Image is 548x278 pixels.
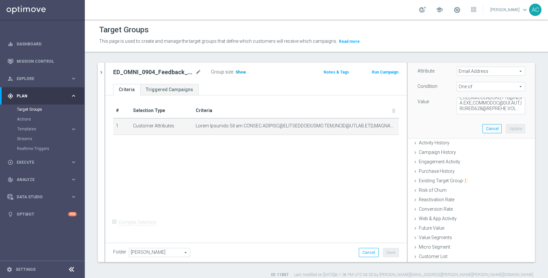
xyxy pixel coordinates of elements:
[17,53,77,70] a: Mission Control
[17,144,84,154] div: Realtime Triggers
[211,69,233,75] label: Group size
[419,235,452,240] span: Value Segments
[196,108,212,113] span: Criteria
[506,124,525,133] button: Update
[113,84,140,95] a: Criteria
[8,93,13,99] i: gps_fixed
[17,160,70,164] span: Execute
[17,136,68,141] a: Streams
[7,59,77,64] button: Mission Control
[8,177,70,183] div: Analyze
[7,76,77,81] button: person_search Explore keyboard_arrow_right
[70,176,77,183] i: keyboard_arrow_right
[70,194,77,200] i: keyboard_arrow_right
[17,134,84,144] div: Streams
[17,77,70,81] span: Explore
[419,254,448,259] span: Customer List
[419,197,454,202] span: Reactivation Rate
[482,124,502,133] button: Cancel
[8,211,13,217] i: lightbulb
[70,126,77,132] i: keyboard_arrow_right
[383,248,399,257] button: Save
[419,216,457,221] span: Web & App Activity
[8,76,13,82] i: person_search
[7,267,12,272] i: settings
[419,244,450,250] span: Micro Segment
[99,39,337,44] span: This page is used to create and manage the target groups that define which customers will receive...
[7,177,77,182] button: track_changes Analyze keyboard_arrow_right
[140,84,199,95] a: Triggered Campaigns
[17,127,64,131] span: Templates
[98,69,104,75] i: chevron_right
[419,188,447,193] span: Risk of Churn
[338,38,360,45] button: Read more
[7,41,77,47] button: equalizer Dashboard
[418,99,429,105] label: Value
[418,68,434,74] lable: Attribute
[490,5,529,15] a: [PERSON_NAME]keyboard_arrow_down
[236,70,246,74] span: Show
[17,146,68,151] a: Realtime Triggers
[8,35,77,53] div: Dashboard
[99,25,149,35] h1: Target Groups
[418,84,437,89] lable: Condition
[233,69,234,75] label: :
[130,103,193,118] th: Selection Type
[419,178,468,183] span: Existing Target Group
[8,93,70,99] div: Plan
[16,268,36,271] a: Settings
[521,6,528,13] span: keyboard_arrow_down
[113,68,194,76] h2: ED_OMNI_0904_Feedback_Survey
[7,194,77,200] button: Data Studio keyboard_arrow_right
[8,76,70,82] div: Explore
[113,103,130,118] th: #
[419,159,460,164] span: Engagement Activity
[419,140,449,145] span: Activity History
[118,219,157,225] label: Complex Selection
[17,195,70,199] span: Data Studio
[419,150,456,155] span: Campaign History
[8,41,13,47] i: equalizer
[17,35,77,53] a: Dashboard
[17,105,84,114] div: Target Groups
[113,249,126,255] label: Folder
[371,69,399,76] button: Run Campaign
[529,4,541,16] div: AC
[68,212,77,216] div: +10
[7,212,77,217] button: lightbulb Optibot +10
[359,248,379,257] button: Cancel
[419,225,444,231] span: Future Value
[17,205,68,223] a: Optibot
[294,272,533,278] label: Last modified on [DATE] at 1:38 PM UTC-04:00 by [PERSON_NAME][EMAIL_ADDRESS][PERSON_NAME][PERSON_...
[17,178,70,182] span: Analyze
[8,177,13,183] i: track_changes
[8,194,70,200] div: Data Studio
[17,107,68,112] a: Target Groups
[8,159,13,165] i: play_circle_outline
[17,94,70,98] span: Plan
[195,68,201,76] i: mode_edit
[196,123,396,129] span: Lorem Ipsumdo Sit am CONSEC.ADIPISC@ELITSEDDOEIUSMO.TEM,INCID@UTLAB.ETD,MAGNAALI95@ENIMA.MIN,VENI...
[7,160,77,165] button: play_circle_outline Execute keyboard_arrow_right
[323,69,350,76] button: Notes & Tags
[130,118,193,135] td: Customer Attributes
[70,159,77,165] i: keyboard_arrow_right
[17,126,77,132] button: Templates keyboard_arrow_right
[7,93,77,99] button: gps_fixed Plan keyboard_arrow_right
[70,75,77,82] i: keyboard_arrow_right
[17,127,70,131] div: Templates
[17,114,84,124] div: Actions
[17,117,68,122] a: Actions
[113,118,130,135] td: 1
[8,53,77,70] div: Mission Control
[98,63,104,82] button: chevron_right
[419,206,453,212] span: Conversion Rate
